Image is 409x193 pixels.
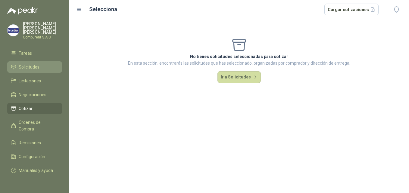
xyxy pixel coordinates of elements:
img: Logo peakr [7,7,38,14]
a: Configuración [7,151,62,162]
a: Licitaciones [7,75,62,87]
span: Licitaciones [19,78,41,84]
a: Manuales y ayuda [7,165,62,176]
p: En esta sección, encontrarás las solicitudes que has seleccionado, organizadas por comprador y di... [128,60,350,66]
button: Ir a Solicitudes [217,71,261,83]
span: Solicitudes [19,64,39,70]
span: Cotizar [19,105,33,112]
span: Remisiones [19,139,41,146]
button: Cargar cotizaciones [324,4,379,16]
p: Compurent S.A.S [23,35,62,39]
a: Remisiones [7,137,62,149]
span: Manuales y ayuda [19,167,53,174]
span: Configuración [19,153,45,160]
h2: Selecciona [89,5,117,14]
img: Company Logo [8,25,19,36]
a: Negociaciones [7,89,62,100]
a: Solicitudes [7,61,62,73]
a: Cotizar [7,103,62,114]
a: Tareas [7,47,62,59]
span: Negociaciones [19,91,46,98]
span: Órdenes de Compra [19,119,56,132]
a: Órdenes de Compra [7,117,62,135]
p: No tienes solicitudes seleccionadas para cotizar [128,53,350,60]
p: [PERSON_NAME] [PERSON_NAME] [PERSON_NAME] [23,22,62,34]
span: Tareas [19,50,32,57]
